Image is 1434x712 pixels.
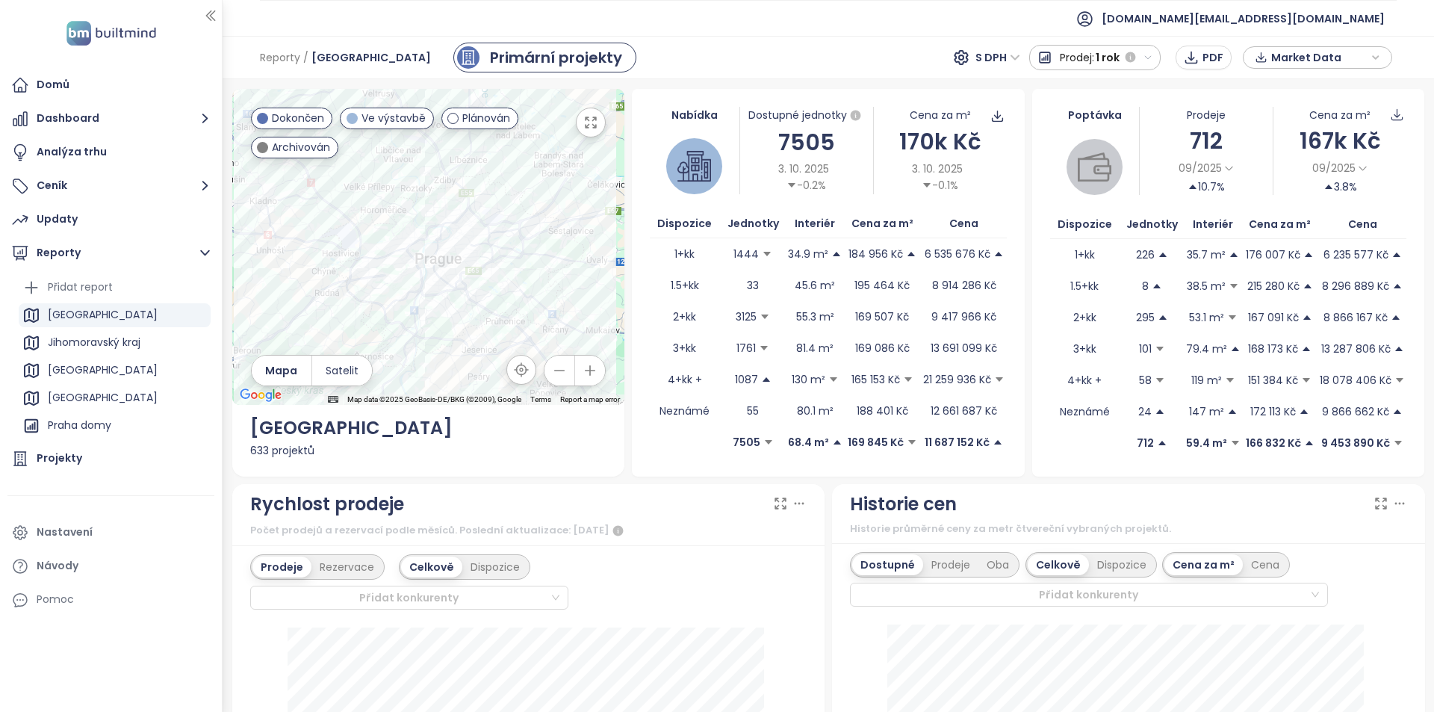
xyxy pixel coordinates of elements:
[1179,160,1222,176] span: 09/2025
[736,340,756,356] p: 1761
[326,362,358,379] span: Satelit
[1158,250,1168,260] span: caret-up
[1323,309,1388,326] p: 8 866 167 Kč
[1189,403,1224,420] p: 147 m²
[650,270,719,301] td: 1.5+kk
[1029,45,1161,70] button: Prodej:1 rok
[1250,403,1296,420] p: 172 113 Kč
[62,18,161,49] img: logo
[490,46,622,69] div: Primární projekty
[19,386,211,410] div: [GEOGRAPHIC_DATA]
[903,374,913,385] span: caret-down
[1050,302,1119,333] td: 2+kk
[1322,278,1389,294] p: 8 296 889 Kč
[1102,1,1385,37] span: [DOMAIN_NAME][EMAIL_ADDRESS][DOMAIN_NAME]
[1273,123,1406,158] div: 167k Kč
[759,343,769,353] span: caret-down
[265,362,297,379] span: Mapa
[1394,344,1404,354] span: caret-up
[786,180,797,191] span: caret-down
[48,306,158,324] div: [GEOGRAPHIC_DATA]
[912,161,963,177] span: 3. 10. 2025
[1138,403,1152,420] p: 24
[7,70,214,100] a: Domů
[1303,250,1314,260] span: caret-up
[347,395,521,403] span: Map data ©2025 GeoBasis-DE/BKG (©2009), Google
[37,75,69,94] div: Domů
[1186,435,1227,451] p: 59.4 m²
[1139,341,1152,357] p: 101
[48,278,113,297] div: Přidat report
[786,209,844,238] th: Interiér
[792,371,825,388] p: 130 m²
[1096,44,1120,71] span: 1 rok
[1187,247,1226,263] p: 35.7 m²
[1227,406,1238,417] span: caret-up
[762,249,772,259] span: caret-down
[1155,375,1165,386] span: caret-down
[1186,341,1227,357] p: 79.4 m²
[1302,312,1312,323] span: caret-up
[1225,375,1235,386] span: caret-down
[796,309,834,325] p: 55.3 m²
[1391,312,1401,323] span: caret-up
[932,277,996,294] p: 8 914 286 Kč
[778,161,829,177] span: 3. 10. 2025
[7,444,214,474] a: Projekty
[560,395,620,403] a: Report a map error
[1323,182,1334,192] span: caret-up
[1271,46,1368,69] span: Market Data
[1391,250,1402,260] span: caret-up
[923,554,978,575] div: Prodeje
[19,276,211,300] div: Přidat report
[236,386,285,405] img: Google
[252,356,311,386] button: Mapa
[1176,46,1232,69] button: PDF
[1392,406,1403,417] span: caret-up
[37,210,78,229] div: Updaty
[1202,49,1223,66] span: PDF
[1191,372,1222,388] p: 119 m²
[7,205,214,235] a: Updaty
[650,332,719,364] td: 3+kk
[922,177,958,194] div: -0.1%
[1301,344,1312,354] span: caret-up
[1322,403,1389,420] p: 9 866 662 Kč
[19,303,211,327] div: [GEOGRAPHIC_DATA]
[931,403,997,419] p: 12 661 687 Kč
[1155,406,1165,417] span: caret-up
[843,209,921,238] th: Cena za m²
[1323,247,1388,263] p: 6 235 577 Kč
[37,143,107,161] div: Analýza trhu
[7,585,214,615] div: Pomoc
[747,403,759,419] p: 55
[650,238,719,270] td: 1+kk
[1050,270,1119,302] td: 1.5+kk
[312,356,372,386] button: Satelit
[1142,278,1149,294] p: 8
[48,333,140,352] div: Jihomoravský kraj
[19,331,211,355] div: Jihomoravský kraj
[857,403,908,419] p: 188 401 Kč
[1243,554,1288,575] div: Cena
[925,246,990,262] p: 6 535 676 Kč
[462,110,510,126] span: Plánován
[1230,438,1241,448] span: caret-down
[763,437,774,448] span: caret-down
[1050,210,1119,239] th: Dispozice
[1158,312,1168,323] span: caret-up
[236,386,285,405] a: Open this area in Google Maps (opens a new window)
[850,521,1407,536] div: Historie průměrné ceny za metr čtvereční vybraných projektů.
[786,177,826,194] div: -0.2%
[1246,247,1300,263] p: 176 007 Kč
[921,209,1006,238] th: Cena
[311,557,382,578] div: Rezervace
[993,249,1004,259] span: caret-up
[7,238,214,268] button: Reporty
[250,442,607,459] div: 633 projektů
[1078,150,1111,184] img: wallet
[19,414,211,438] div: Praha domy
[48,361,158,380] div: [GEOGRAPHIC_DATA]
[797,403,834,419] p: 80.1 m²
[1140,123,1273,158] div: 712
